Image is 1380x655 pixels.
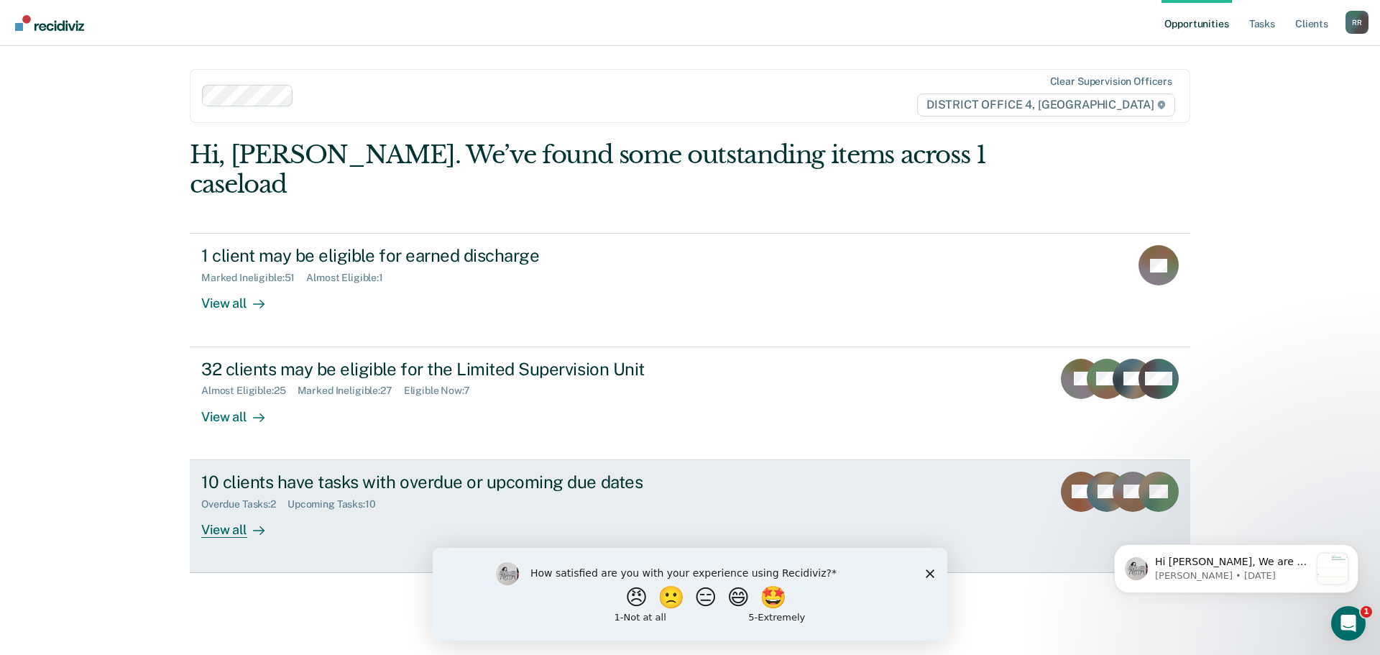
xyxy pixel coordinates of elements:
[190,140,990,199] div: Hi, [PERSON_NAME]. We’ve found some outstanding items across 1 caseload
[1361,606,1372,618] span: 1
[190,347,1190,460] a: 32 clients may be eligible for the Limited Supervision UnitAlmost Eligible:25Marked Ineligible:27...
[287,498,387,510] div: Upcoming Tasks : 10
[201,272,306,284] div: Marked Ineligible : 51
[1092,516,1380,616] iframe: Intercom notifications message
[201,359,706,380] div: 32 clients may be eligible for the Limited Supervision Unit
[1345,11,1368,34] div: R R
[201,472,706,493] div: 10 clients have tasks with overdue or upcoming due dates
[201,397,282,425] div: View all
[306,272,395,284] div: Almost Eligible : 1
[15,15,84,31] img: Recidiviz
[1345,11,1368,34] button: Profile dropdown button
[190,460,1190,573] a: 10 clients have tasks with overdue or upcoming due datesOverdue Tasks:2Upcoming Tasks:10View all
[201,245,706,266] div: 1 client may be eligible for earned discharge
[1331,606,1366,641] iframe: Intercom live chat
[201,510,282,538] div: View all
[1050,75,1172,88] div: Clear supervision officers
[201,498,287,510] div: Overdue Tasks : 2
[201,385,298,397] div: Almost Eligible : 25
[404,385,482,397] div: Eligible Now : 7
[433,548,947,641] iframe: Survey by Kim from Recidiviz
[298,385,404,397] div: Marked Ineligible : 27
[917,93,1175,116] span: DISTRICT OFFICE 4, [GEOGRAPHIC_DATA]
[190,233,1190,347] a: 1 client may be eligible for earned dischargeMarked Ineligible:51Almost Eligible:1View all
[201,284,282,312] div: View all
